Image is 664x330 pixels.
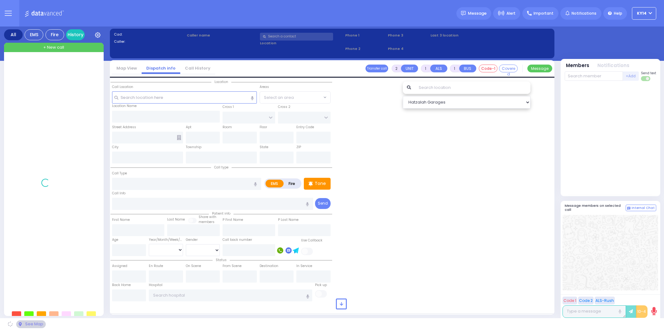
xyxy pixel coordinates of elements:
label: Entry Code [296,125,314,130]
div: Fire [45,29,64,40]
label: ZIP [296,145,301,150]
label: Areas [260,85,269,90]
img: message.svg [461,11,466,16]
small: Share with [199,215,216,219]
span: Other building occupants [177,135,181,140]
span: Important [534,11,553,16]
button: KY14 [632,7,656,20]
label: In Service [296,264,312,269]
a: Call History [180,65,215,71]
label: Assigned [112,264,127,269]
span: members [199,220,214,224]
a: Dispatch info [142,65,180,71]
button: Transfer call [365,65,388,72]
label: On Scene [186,264,201,269]
label: Location [260,41,343,46]
label: City [112,145,119,150]
a: History [66,29,85,40]
label: Room [223,125,232,130]
button: UNIT [401,65,418,72]
span: Location [211,80,231,84]
span: Status [213,258,230,262]
button: BUS [459,65,476,72]
label: First Name [112,217,130,222]
span: Notifications [572,11,596,16]
span: Phone 3 [388,33,428,38]
label: Location Name [112,104,137,109]
div: EMS [25,29,43,40]
label: Hospital [149,283,162,288]
span: + New call [43,44,64,51]
label: From Scene [223,264,242,269]
span: Select an area [264,95,294,101]
label: Call Location [112,85,133,90]
label: Township [186,145,201,150]
label: Gender [186,237,198,242]
button: Code-1 [479,65,497,72]
button: ALS [430,65,447,72]
p: Tone [315,180,326,187]
label: Street Address [112,125,136,130]
img: comment-alt.png [627,207,630,210]
div: All [4,29,23,40]
label: Pick up [315,283,327,288]
span: Phone 1 [345,33,386,38]
label: Call back number [223,237,252,242]
button: Code 1 [563,297,577,304]
a: Map View [112,65,142,71]
button: Notifications [597,62,629,69]
label: P First Name [223,217,243,222]
label: Last 3 location [431,33,490,38]
label: P Last Name [278,217,299,222]
span: Help [614,11,622,16]
label: Destination [260,264,278,269]
label: Apt [186,125,191,130]
label: State [260,145,268,150]
label: Use Callback [301,238,323,243]
span: Alert [506,11,516,16]
input: Search location here [112,91,257,103]
span: Patient info [209,211,233,216]
div: Year/Month/Week/Day [149,237,183,242]
div: See map [16,320,45,328]
input: Search location [415,81,530,94]
label: Call Type [112,171,127,176]
button: Covered [499,65,518,72]
h5: Message members on selected call [565,204,626,212]
span: Internal Chat [632,206,655,210]
button: ALS-Rush [595,297,615,304]
input: Search a contact [260,33,333,41]
label: EMS [266,180,284,187]
label: Last Name [167,217,185,222]
label: Back Home [112,283,131,288]
button: Message [527,65,552,72]
label: Floor [260,125,267,130]
label: Cross 2 [278,104,290,109]
input: Search member [565,71,623,81]
button: Internal Chat [626,205,656,211]
span: KY14 [637,11,647,16]
input: Search hospital [149,289,312,301]
label: En Route [149,264,163,269]
img: Logo [25,9,66,17]
label: Cross 1 [223,104,234,109]
span: Phone 4 [388,46,428,51]
button: Send [315,198,331,209]
button: Members [566,62,589,69]
span: Phone 2 [345,46,386,51]
label: Call Info [112,191,125,196]
label: Cad: [114,32,185,37]
label: Caller: [114,39,185,44]
span: Send text [641,71,656,75]
label: Fire [283,180,301,187]
label: Age [112,237,118,242]
span: Call type [211,165,232,170]
label: Turn off text [641,75,651,82]
label: Caller name [187,33,258,38]
span: Message [468,10,487,17]
button: Code 2 [578,297,594,304]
